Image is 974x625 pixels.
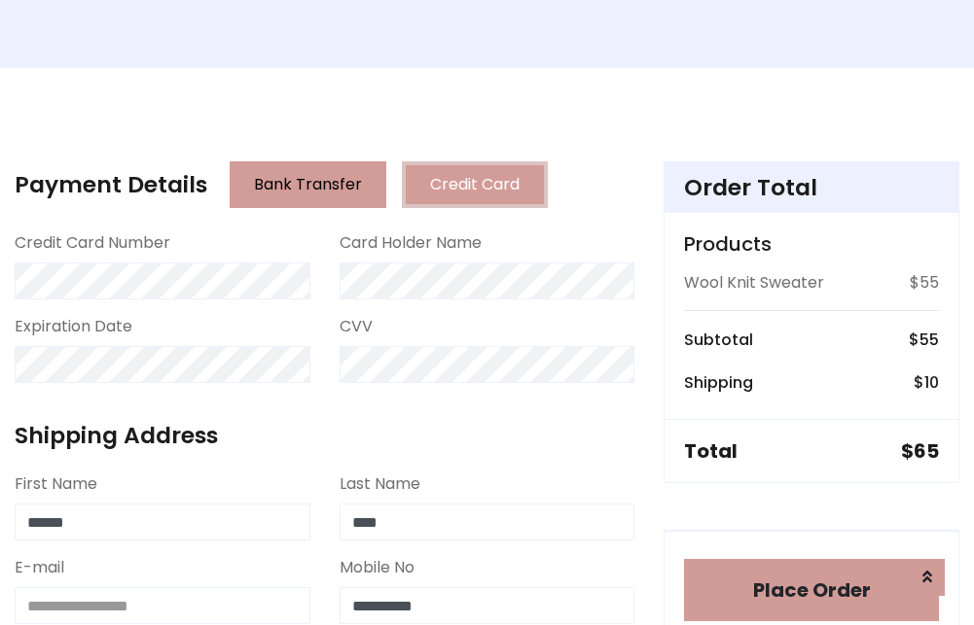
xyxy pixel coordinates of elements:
[684,439,738,463] h5: Total
[230,161,386,208] button: Bank Transfer
[901,439,939,463] h5: $
[15,231,170,255] label: Credit Card Number
[920,329,939,351] span: 55
[914,437,939,465] span: 65
[15,315,132,338] label: Expiration Date
[340,472,420,496] label: Last Name
[924,371,939,394] span: 10
[15,472,97,496] label: First Name
[684,559,939,621] button: Place Order
[15,171,207,198] h4: Payment Details
[340,556,415,579] label: Mobile No
[340,315,373,338] label: CVV
[684,232,939,256] h5: Products
[684,373,753,392] h6: Shipping
[340,231,482,255] label: Card Holder Name
[684,271,824,295] p: Wool Knit Sweater
[684,174,939,201] h4: Order Total
[15,556,64,579] label: E-mail
[914,373,939,392] h6: $
[910,271,939,295] p: $55
[684,330,753,349] h6: Subtotal
[402,161,548,208] button: Credit Card
[909,330,939,349] h6: $
[15,422,634,449] h4: Shipping Address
